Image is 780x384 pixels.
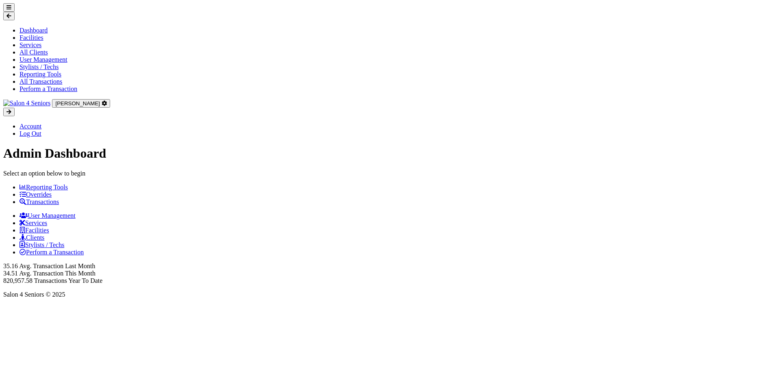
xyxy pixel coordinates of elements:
a: Perform a Transaction [19,249,84,256]
span: 35.16 [3,263,18,269]
a: All Transactions [19,78,62,85]
img: Salon 4 Seniors [3,100,50,107]
a: Dashboard [19,27,48,34]
a: Clients [19,234,44,241]
a: User Management [19,212,76,219]
p: Select an option below to begin [3,170,777,177]
a: Log Out [19,130,41,137]
span: Transactions Year To Date [34,277,103,284]
a: Perform a Transaction [19,85,77,92]
span: 820,957.58 [3,277,32,284]
span: Avg. Transaction This Month [19,270,95,277]
a: Account [19,123,41,130]
a: User Management [19,56,67,63]
a: Stylists / Techs [19,63,58,70]
a: Services [19,41,41,48]
button: [PERSON_NAME] [52,99,110,108]
a: Reporting Tools [19,184,68,191]
a: Reporting Tools [19,71,61,78]
a: Facilities [19,227,49,234]
a: Facilities [19,34,43,41]
span: Avg. Transaction Last Month [19,263,95,269]
span: 34.51 [3,270,18,277]
span: [PERSON_NAME] [55,100,100,106]
a: Overrides [19,191,52,198]
a: Transactions [19,198,59,205]
h1: Admin Dashboard [3,146,777,161]
a: Stylists / Techs [19,241,64,248]
a: Services [19,219,47,226]
p: Salon 4 Seniors © 2025 [3,291,777,298]
a: All Clients [19,49,48,56]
